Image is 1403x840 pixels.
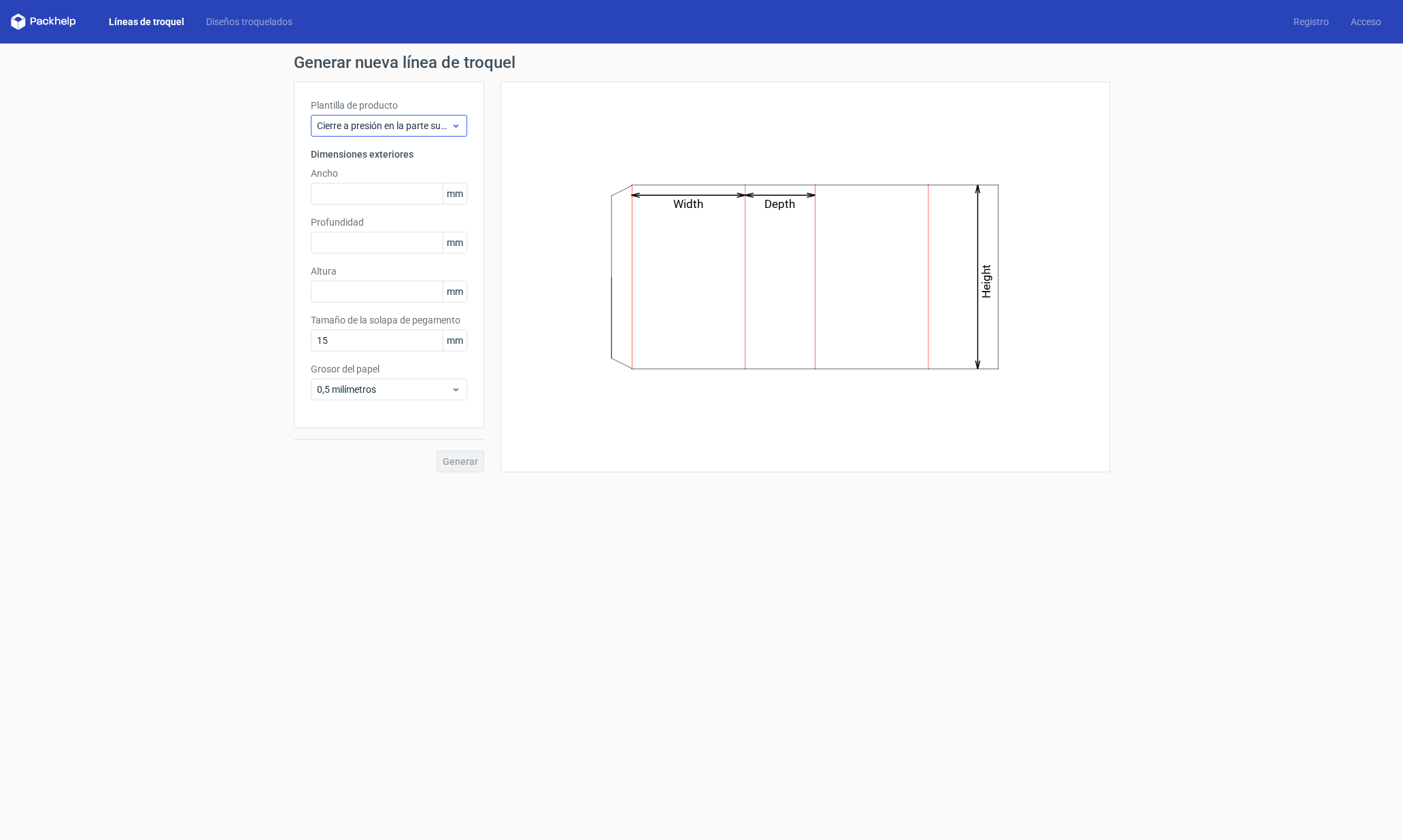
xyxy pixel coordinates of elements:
font: Cierre a presión en la parte superior [317,120,465,131]
a: Acceso [1340,15,1392,29]
font: 0,5 milímetros [317,384,376,395]
text: Width [673,197,703,211]
font: Generar nueva línea de troquel [294,53,515,72]
font: Acceso [1351,16,1381,27]
font: Líneas de troquel [109,16,184,27]
a: Registro [1283,15,1340,29]
a: Líneas de troquel [98,15,195,29]
font: Profundidad [311,217,364,228]
font: mm [447,237,463,248]
font: Altura [311,266,337,277]
font: Plantilla de producto [311,100,398,111]
font: mm [447,188,463,199]
text: Depth [764,197,795,211]
font: mm [447,335,463,346]
font: Diseños troquelados [206,16,292,27]
font: Registro [1294,16,1329,27]
a: Diseños troquelados [195,15,303,29]
font: Grosor del papel [311,364,379,374]
font: Dimensiones exteriores [311,149,413,160]
font: Tamaño de la solapa de pegamento [311,315,460,326]
font: mm [447,286,463,297]
font: Ancho [311,168,338,179]
text: Height [979,264,993,298]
